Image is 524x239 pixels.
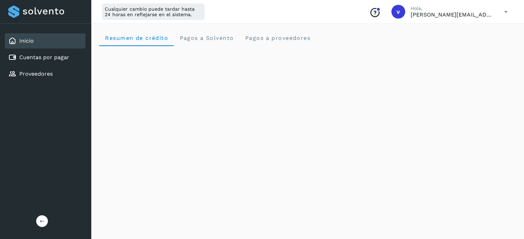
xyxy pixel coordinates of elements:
div: Cuentas por pagar [5,50,85,65]
a: Proveedores [19,70,53,77]
p: victor.romero@fidum.com.mx [411,11,493,18]
a: Cuentas por pagar [19,54,69,61]
span: Pagos a proveedores [245,35,310,41]
div: Inicio [5,33,85,48]
p: Hola, [411,6,493,11]
span: Pagos a Solvento [179,35,234,41]
span: Resumen de crédito [105,35,168,41]
a: Inicio [19,37,34,44]
div: Proveedores [5,66,85,82]
div: Cualquier cambio puede tardar hasta 24 horas en reflejarse en el sistema. [102,3,205,20]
